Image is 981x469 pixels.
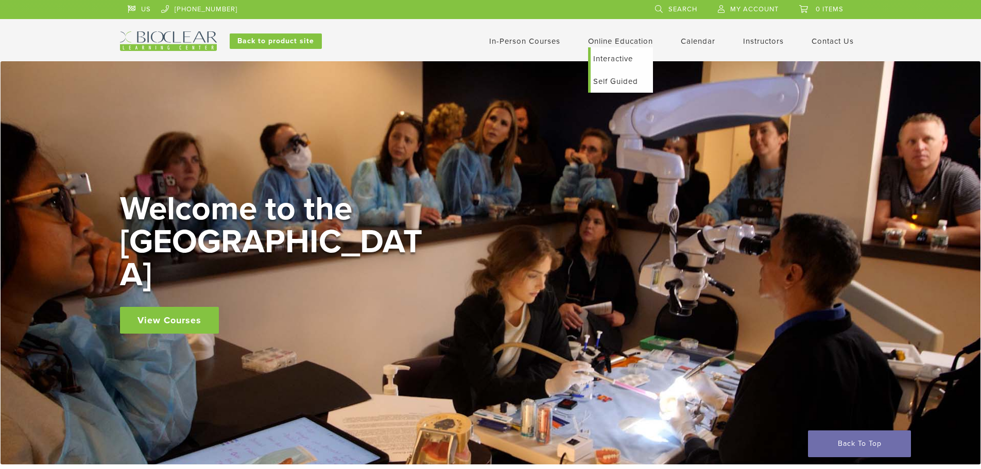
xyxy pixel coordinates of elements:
[591,70,653,93] a: Self Guided
[591,47,653,70] a: Interactive
[681,37,715,46] a: Calendar
[588,37,653,46] a: Online Education
[230,33,322,49] a: Back to product site
[812,37,854,46] a: Contact Us
[816,5,844,13] span: 0 items
[489,37,560,46] a: In-Person Courses
[730,5,779,13] span: My Account
[808,430,911,457] a: Back To Top
[120,307,219,334] a: View Courses
[120,31,217,51] img: Bioclear
[120,193,429,291] h2: Welcome to the [GEOGRAPHIC_DATA]
[743,37,784,46] a: Instructors
[668,5,697,13] span: Search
